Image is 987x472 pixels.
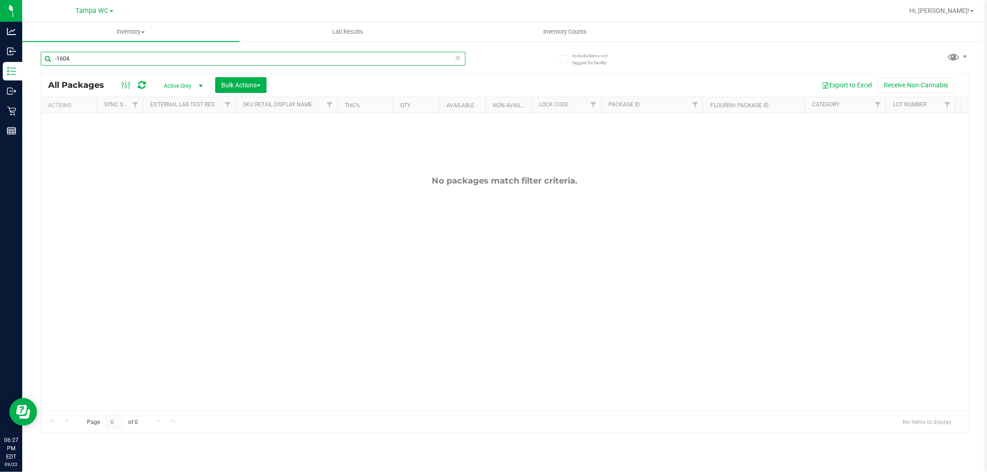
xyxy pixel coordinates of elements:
a: Available [447,102,474,109]
a: Filter [688,97,703,113]
inline-svg: Inbound [7,47,16,56]
a: Non-Available [493,102,534,109]
span: Include items not tagged for facility [572,52,619,66]
inline-svg: Outbound [7,86,16,96]
span: Bulk Actions [221,81,261,89]
iframe: Resource center [9,398,37,426]
div: Actions [48,102,93,109]
button: Receive Non-Cannabis [878,77,954,93]
span: Inventory Counts [531,28,599,36]
a: Filter [220,97,236,113]
a: Filter [586,97,601,113]
button: Export to Excel [816,77,878,93]
a: Lot Number [893,101,926,108]
a: Sync Status [104,101,140,108]
span: Lab Results [320,28,376,36]
inline-svg: Retail [7,106,16,116]
span: Tampa WC [76,7,109,15]
a: Filter [128,97,143,113]
a: Category [812,101,839,108]
inline-svg: Analytics [7,27,16,36]
a: Flourish Package ID [710,102,769,109]
input: Search Package ID, Item Name, SKU, Lot or Part Number... [41,52,466,66]
a: Inventory Counts [456,22,673,42]
a: Filter [322,97,337,113]
a: Package ID [608,101,640,108]
a: Inventory [22,22,239,42]
div: No packages match filter criteria. [41,176,968,186]
a: Lock Code [539,101,569,108]
a: Sku Retail Display Name [243,101,312,108]
p: 06:27 PM EDT [4,436,18,461]
a: Filter [940,97,955,113]
span: Hi, [PERSON_NAME]! [909,7,969,14]
a: THC% [345,102,360,109]
span: Inventory [22,28,239,36]
span: Page of 0 [79,415,146,429]
inline-svg: Inventory [7,67,16,76]
a: Qty [400,102,410,109]
span: All Packages [48,80,113,90]
span: Clear [455,52,461,64]
a: Filter [870,97,886,113]
inline-svg: Reports [7,126,16,135]
a: External Lab Test Result [150,101,223,108]
span: No items to display [895,415,959,429]
p: 09/22 [4,461,18,468]
a: Lab Results [239,22,456,42]
button: Bulk Actions [215,77,267,93]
